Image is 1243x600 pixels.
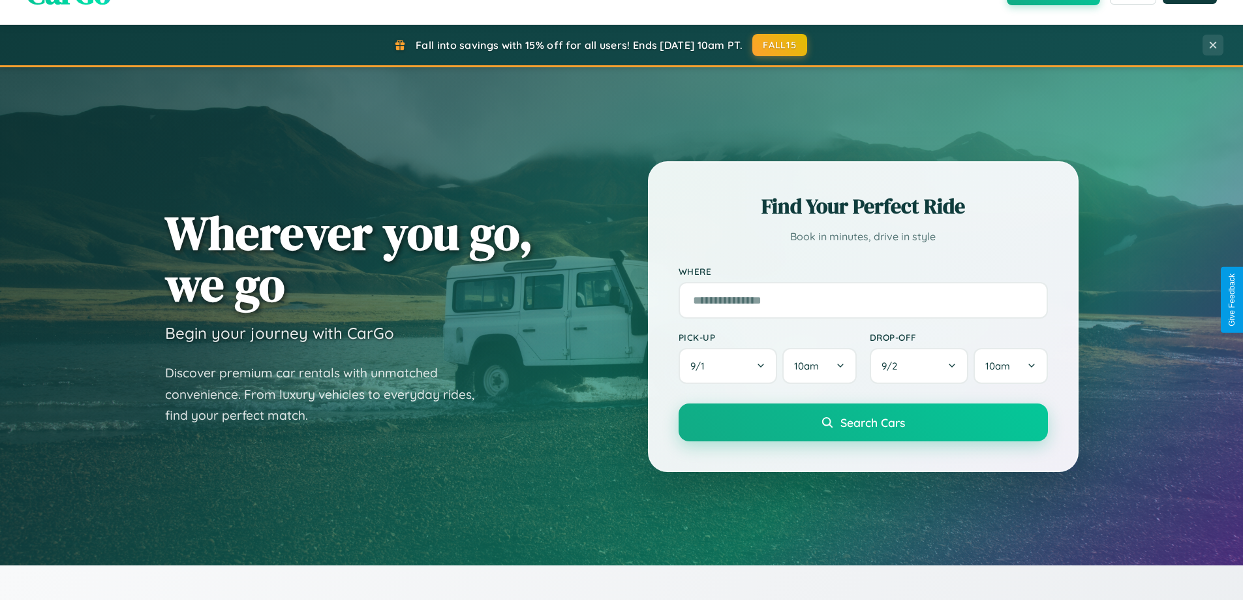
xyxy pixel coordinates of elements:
button: Search Cars [679,403,1048,441]
span: 10am [794,360,819,372]
button: 10am [782,348,856,384]
h1: Wherever you go, we go [165,207,533,310]
span: Search Cars [840,415,905,430]
div: Give Feedback [1227,274,1236,326]
h3: Begin your journey with CarGo [165,323,394,343]
span: 10am [985,360,1010,372]
span: 9 / 2 [882,360,904,372]
label: Drop-off [870,332,1048,343]
h2: Find Your Perfect Ride [679,192,1048,221]
span: Fall into savings with 15% off for all users! Ends [DATE] 10am PT. [416,39,743,52]
span: 9 / 1 [690,360,711,372]
p: Discover premium car rentals with unmatched convenience. From luxury vehicles to everyday rides, ... [165,362,491,426]
button: 9/2 [870,348,969,384]
button: FALL15 [752,34,807,56]
label: Pick-up [679,332,857,343]
button: 9/1 [679,348,778,384]
p: Book in minutes, drive in style [679,227,1048,246]
label: Where [679,266,1048,277]
button: 10am [974,348,1047,384]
